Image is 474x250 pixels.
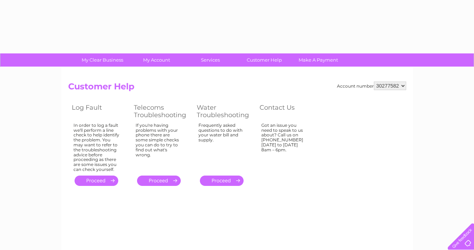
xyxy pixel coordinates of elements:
[256,102,318,121] th: Contact Us
[261,123,307,169] div: Got an issue you need to speak to us about? Call us on [PHONE_NUMBER] [DATE] to [DATE] 8am – 6pm.
[289,53,348,67] a: Make A Payment
[73,123,120,172] div: In order to log a fault we'll perform a line check to help identify the problem. You may want to ...
[136,123,182,169] div: If you're having problems with your phone there are some simple checks you can do to try to find ...
[68,102,130,121] th: Log Fault
[200,176,244,186] a: .
[337,82,406,90] div: Account number
[75,176,118,186] a: .
[235,53,294,67] a: Customer Help
[181,53,240,67] a: Services
[193,102,256,121] th: Water Troubleshooting
[68,82,406,95] h2: Customer Help
[137,176,181,186] a: .
[198,123,245,169] div: Frequently asked questions to do with your water bill and supply.
[73,53,132,67] a: My Clear Business
[130,102,193,121] th: Telecoms Troubleshooting
[127,53,186,67] a: My Account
